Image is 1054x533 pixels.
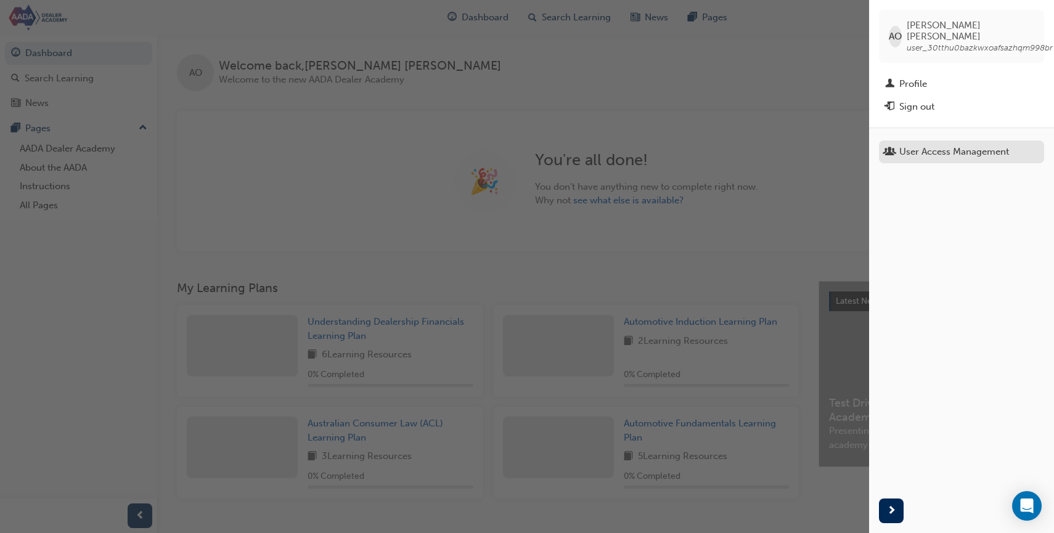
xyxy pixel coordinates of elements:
div: Profile [899,77,927,91]
span: user_30tthu0bazkwxoafsazhqm998br [907,43,1053,53]
div: Open Intercom Messenger [1012,491,1042,521]
div: Sign out [899,100,934,114]
span: usergroup-icon [885,147,894,158]
a: Profile [879,73,1044,96]
span: exit-icon [885,102,894,113]
span: man-icon [885,79,894,90]
span: [PERSON_NAME] [PERSON_NAME] [907,20,1053,42]
button: Sign out [879,96,1044,118]
span: next-icon [887,503,896,519]
a: User Access Management [879,140,1044,163]
div: User Access Management [899,145,1009,159]
span: AO [889,30,902,44]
